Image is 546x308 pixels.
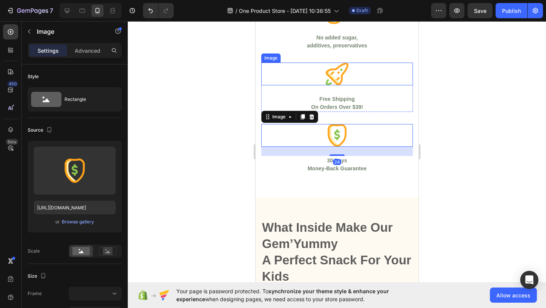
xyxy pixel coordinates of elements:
[61,218,94,226] button: Browse gallery
[28,125,54,135] div: Source
[63,159,87,183] img: preview-image
[496,291,530,299] span: Allow access
[256,21,419,282] iframe: Design area
[28,290,42,297] label: Frame
[28,271,48,281] div: Size
[176,288,389,302] span: synchronize your theme style & enhance your experience
[143,3,174,18] div: Undo/Redo
[474,8,486,14] span: Save
[50,6,53,15] p: 7
[6,139,18,145] div: Beta
[3,3,56,18] button: 7
[38,47,59,55] p: Settings
[64,91,111,108] div: Rectangle
[502,7,521,15] div: Publish
[28,73,39,80] div: Style
[520,271,538,289] div: Open Intercom Messenger
[28,248,40,255] div: Scale
[356,7,368,14] span: Draft
[239,7,331,15] span: One Product Store - [DATE] 10:36:55
[7,81,18,87] div: 450
[75,47,100,55] p: Advanced
[176,287,419,303] span: Your page is password protected. To when designing pages, we need access to your store password.
[235,7,237,15] span: /
[62,218,94,225] div: Browse gallery
[490,288,537,303] button: Allow access
[37,27,101,36] p: Image
[34,201,116,214] input: https://example.com/image.jpg
[468,3,493,18] button: Save
[496,3,527,18] button: Publish
[55,217,60,226] span: or
[6,231,157,264] p: A Perfect Snack For Your Kids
